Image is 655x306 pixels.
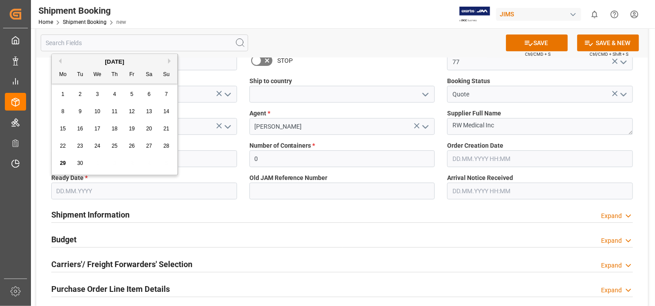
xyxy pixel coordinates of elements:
[601,236,622,245] div: Expand
[506,34,568,51] button: SAVE
[63,19,107,25] a: Shipment Booking
[75,69,86,80] div: Tu
[126,123,138,134] div: Choose Friday, September 19th, 2025
[144,141,155,152] div: Choose Saturday, September 27th, 2025
[418,120,432,134] button: open menu
[601,286,622,295] div: Expand
[61,91,65,97] span: 1
[144,123,155,134] div: Choose Saturday, September 20th, 2025
[605,4,624,24] button: Help Center
[109,69,120,80] div: Th
[249,76,292,86] span: Ship to country
[61,108,65,115] span: 8
[51,233,77,245] h2: Budget
[496,6,585,23] button: JIMS
[57,123,69,134] div: Choose Monday, September 15th, 2025
[163,126,169,132] span: 21
[447,173,513,183] span: Arrival Notice Received
[77,126,83,132] span: 16
[144,89,155,100] div: Choose Saturday, September 6th, 2025
[57,106,69,117] div: Choose Monday, September 8th, 2025
[57,141,69,152] div: Choose Monday, September 22nd, 2025
[92,123,103,134] div: Choose Wednesday, September 17th, 2025
[57,69,69,80] div: Mo
[129,143,134,149] span: 26
[94,143,100,149] span: 24
[109,141,120,152] div: Choose Thursday, September 25th, 2025
[525,51,551,57] span: Ctrl/CMD + S
[144,69,155,80] div: Sa
[585,4,605,24] button: show 0 new notifications
[460,7,490,22] img: Exertis%20JAM%20-%20Email%20Logo.jpg_1722504956.jpg
[113,91,116,97] span: 4
[447,109,501,118] span: Supplier Full Name
[51,283,170,295] h2: Purchase Order Line Item Details
[54,86,175,172] div: month 2025-09
[146,126,152,132] span: 20
[447,141,503,150] span: Order Creation Date
[447,118,633,135] textarea: RW Medical Inc
[111,108,117,115] span: 11
[161,123,172,134] div: Choose Sunday, September 21st, 2025
[38,4,126,17] div: Shipment Booking
[75,158,86,169] div: Choose Tuesday, September 30th, 2025
[94,108,100,115] span: 10
[146,108,152,115] span: 13
[79,91,82,97] span: 2
[161,106,172,117] div: Choose Sunday, September 14th, 2025
[601,211,622,221] div: Expand
[220,88,234,101] button: open menu
[111,143,117,149] span: 25
[249,109,270,118] span: Agent
[163,108,169,115] span: 14
[126,69,138,80] div: Fr
[56,58,61,64] button: Previous Month
[144,106,155,117] div: Choose Saturday, September 13th, 2025
[616,55,629,69] button: open menu
[111,126,117,132] span: 18
[79,108,82,115] span: 9
[41,34,248,51] input: Search Fields
[168,58,173,64] button: Next Month
[92,89,103,100] div: Choose Wednesday, September 3rd, 2025
[220,120,234,134] button: open menu
[146,143,152,149] span: 27
[109,106,120,117] div: Choose Thursday, September 11th, 2025
[75,106,86,117] div: Choose Tuesday, September 9th, 2025
[447,183,633,199] input: DD.MM.YYYY HH:MM
[161,69,172,80] div: Su
[496,8,581,21] div: JIMS
[577,34,639,51] button: SAVE & NEW
[60,160,65,166] span: 29
[92,69,103,80] div: We
[94,126,100,132] span: 17
[77,143,83,149] span: 23
[57,158,69,169] div: Choose Monday, September 29th, 2025
[109,89,120,100] div: Choose Thursday, September 4th, 2025
[126,141,138,152] div: Choose Friday, September 26th, 2025
[126,89,138,100] div: Choose Friday, September 5th, 2025
[38,19,53,25] a: Home
[163,143,169,149] span: 28
[51,173,88,183] span: Ready Date
[130,91,134,97] span: 5
[447,150,633,167] input: DD.MM.YYYY HH:MM
[92,106,103,117] div: Choose Wednesday, September 10th, 2025
[51,258,192,270] h2: Carriers'/ Freight Forwarders' Selection
[75,123,86,134] div: Choose Tuesday, September 16th, 2025
[92,141,103,152] div: Choose Wednesday, September 24th, 2025
[109,123,120,134] div: Choose Thursday, September 18th, 2025
[447,76,490,86] span: Booking Status
[129,126,134,132] span: 19
[57,89,69,100] div: Choose Monday, September 1st, 2025
[590,51,628,57] span: Ctrl/CMD + Shift + S
[77,160,83,166] span: 30
[418,88,432,101] button: open menu
[52,57,177,66] div: [DATE]
[51,209,130,221] h2: Shipment Information
[161,141,172,152] div: Choose Sunday, September 28th, 2025
[165,91,168,97] span: 7
[60,126,65,132] span: 15
[75,141,86,152] div: Choose Tuesday, September 23rd, 2025
[75,89,86,100] div: Choose Tuesday, September 2nd, 2025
